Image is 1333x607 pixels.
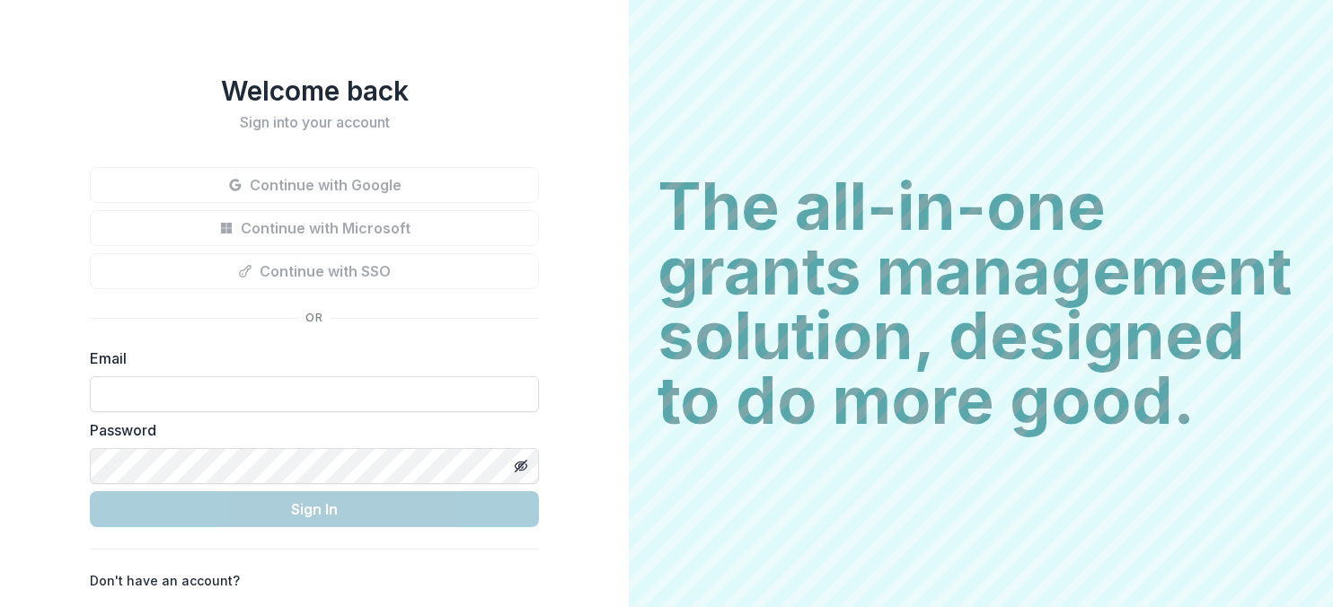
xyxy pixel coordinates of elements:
[507,452,535,480] button: Toggle password visibility
[90,167,539,203] button: Continue with Google
[90,419,528,441] label: Password
[90,210,539,246] button: Continue with Microsoft
[90,571,240,590] p: Don't have an account?
[90,491,539,527] button: Sign In
[90,114,539,131] h2: Sign into your account
[90,253,539,289] button: Continue with SSO
[90,75,539,107] h1: Welcome back
[90,347,528,369] label: Email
